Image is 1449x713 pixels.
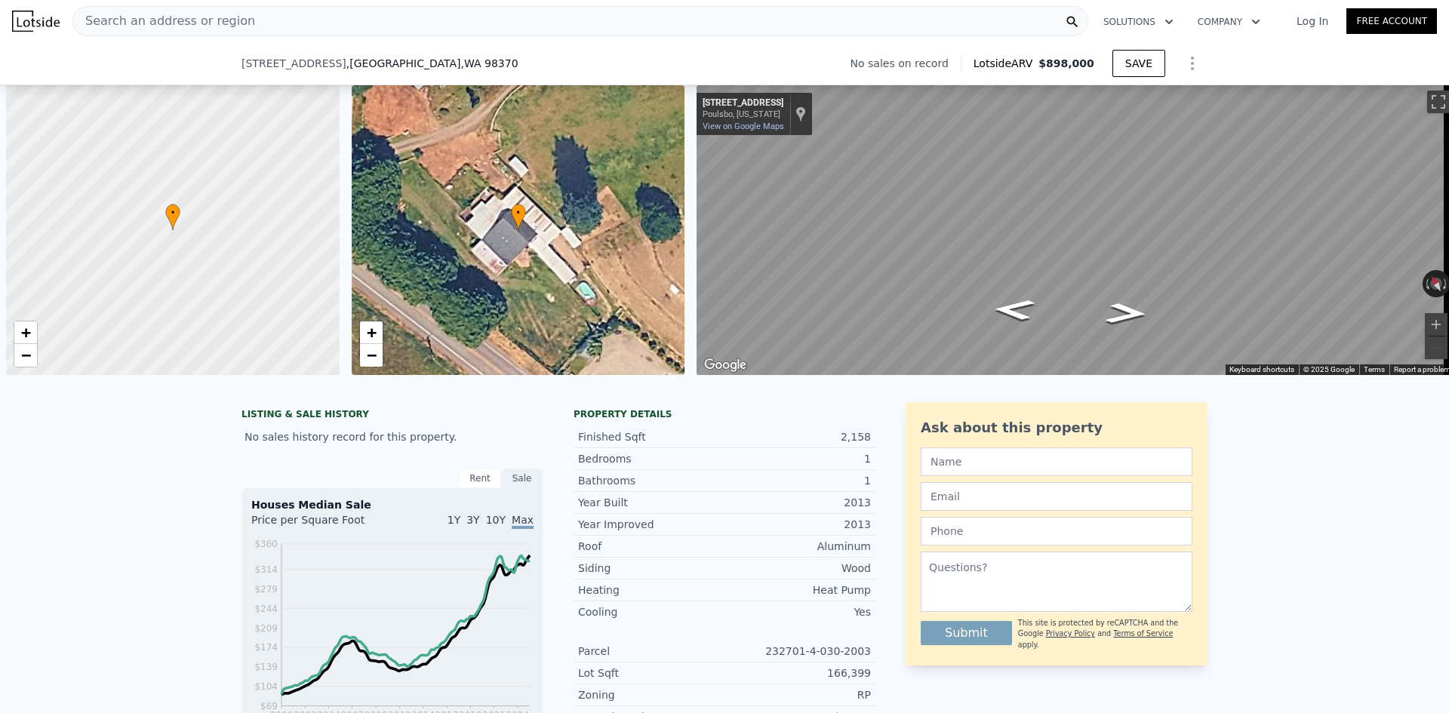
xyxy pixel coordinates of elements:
[459,469,501,488] div: Rent
[254,564,278,575] tspan: $314
[1186,8,1272,35] button: Company
[366,346,376,364] span: −
[486,514,506,526] span: 10Y
[578,687,724,702] div: Zoning
[578,473,724,488] div: Bathrooms
[1177,48,1207,78] button: Show Options
[700,355,750,375] img: Google
[21,346,31,364] span: −
[251,512,392,536] div: Price per Square Foot
[360,344,383,367] a: Zoom out
[703,97,783,109] div: [STREET_ADDRESS]
[1303,365,1355,373] span: © 2025 Google
[165,206,180,220] span: •
[1038,57,1094,69] span: $898,000
[251,497,534,512] div: Houses Median Sale
[254,681,278,692] tspan: $104
[703,109,783,119] div: Poulsbo, [US_STATE]
[975,294,1052,325] path: Go Northwest, Big Valley Rd NE
[73,12,255,30] span: Search an address or region
[1364,365,1385,373] a: Terms (opens in new tab)
[724,582,871,598] div: Heat Pump
[578,539,724,554] div: Roof
[574,408,875,420] div: Property details
[921,417,1192,438] div: Ask about this property
[851,56,961,71] div: No sales on record
[724,604,871,619] div: Yes
[254,539,278,549] tspan: $360
[578,644,724,659] div: Parcel
[578,665,724,681] div: Lot Sqft
[1088,298,1165,329] path: Go Southeast, Big Valley Rd NE
[21,323,31,342] span: +
[12,11,60,32] img: Lotside
[1229,364,1294,375] button: Keyboard shortcuts
[466,514,479,526] span: 3Y
[724,539,871,554] div: Aluminum
[921,447,1192,476] input: Name
[1425,313,1447,336] button: Zoom in
[14,344,37,367] a: Zoom out
[921,517,1192,546] input: Phone
[512,514,534,529] span: Max
[254,623,278,634] tspan: $209
[724,495,871,510] div: 2013
[578,429,724,444] div: Finished Sqft
[724,451,871,466] div: 1
[1346,8,1437,34] a: Free Account
[1425,337,1447,359] button: Zoom out
[578,561,724,576] div: Siding
[254,604,278,614] tspan: $244
[346,56,518,71] span: , [GEOGRAPHIC_DATA]
[165,204,180,230] div: •
[724,473,871,488] div: 1
[260,701,278,711] tspan: $69
[1018,618,1192,650] div: This site is protected by reCAPTCHA and the Google and apply.
[448,514,460,526] span: 1Y
[366,323,376,342] span: +
[1091,8,1186,35] button: Solutions
[578,604,724,619] div: Cooling
[700,355,750,375] a: Open this area in Google Maps (opens a new window)
[360,321,383,344] a: Zoom in
[511,206,526,220] span: •
[254,584,278,595] tspan: $279
[724,687,871,702] div: RP
[724,644,871,659] div: 232701-4-030-2003
[724,429,871,444] div: 2,158
[703,121,784,131] a: View on Google Maps
[724,561,871,576] div: Wood
[254,642,278,653] tspan: $174
[241,408,543,423] div: LISTING & SALE HISTORY
[1112,50,1165,77] button: SAVE
[241,56,346,71] span: [STREET_ADDRESS]
[1424,269,1447,299] button: Reset the view
[1278,14,1346,29] a: Log In
[921,621,1012,645] button: Submit
[1046,629,1095,638] a: Privacy Policy
[1113,629,1173,638] a: Terms of Service
[1423,270,1431,297] button: Rotate counterclockwise
[578,495,724,510] div: Year Built
[578,451,724,466] div: Bedrooms
[578,517,724,532] div: Year Improved
[14,321,37,344] a: Zoom in
[254,662,278,672] tspan: $139
[501,469,543,488] div: Sale
[724,665,871,681] div: 166,399
[511,204,526,230] div: •
[974,56,1038,71] span: Lotside ARV
[724,517,871,532] div: 2013
[921,482,1192,511] input: Email
[795,106,806,122] a: Show location on map
[460,57,518,69] span: , WA 98370
[578,582,724,598] div: Heating
[241,423,543,450] div: No sales history record for this property.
